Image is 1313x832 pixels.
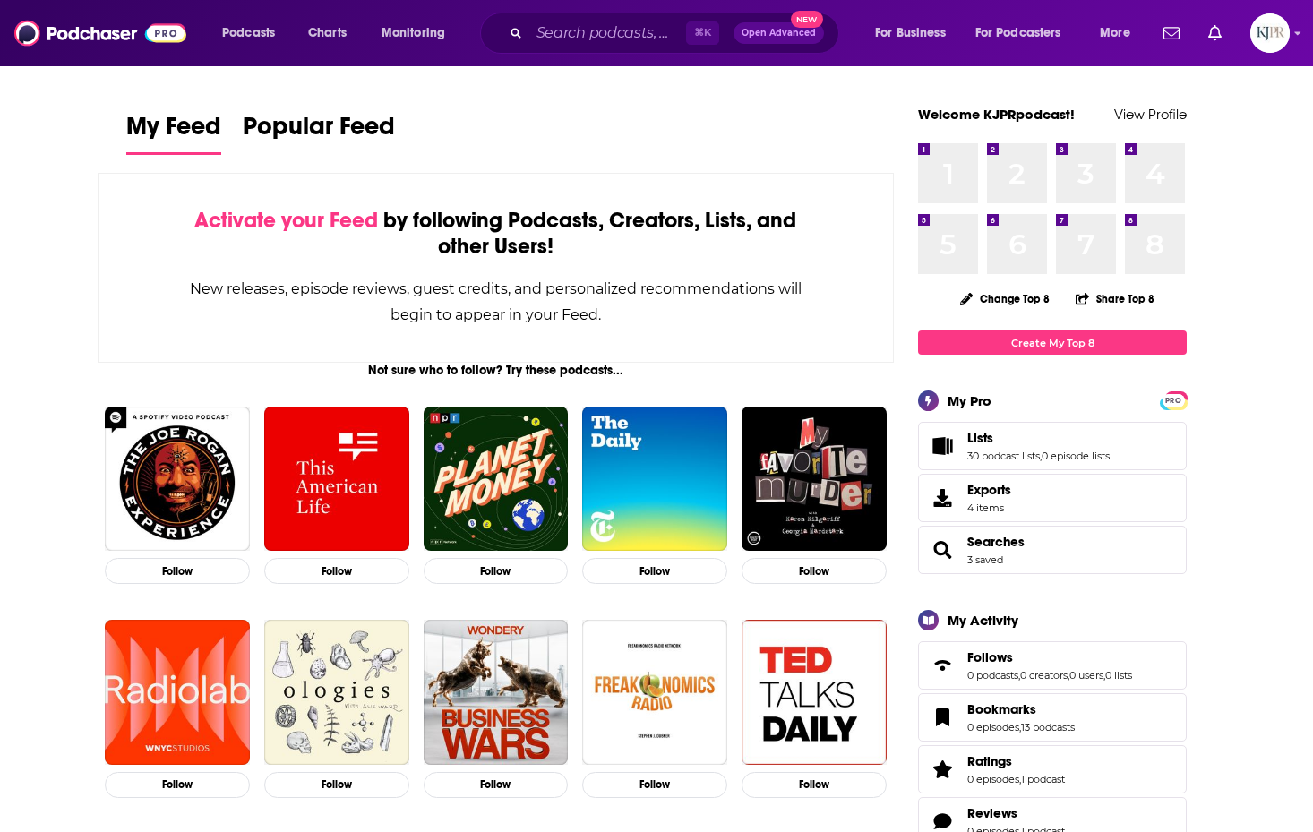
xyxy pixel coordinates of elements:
[967,805,1065,821] a: Reviews
[1020,669,1068,682] a: 0 creators
[924,705,960,730] a: Bookmarks
[967,805,1017,821] span: Reviews
[1042,450,1110,462] a: 0 episode lists
[1156,18,1187,48] a: Show notifications dropdown
[1100,21,1130,46] span: More
[296,19,357,47] a: Charts
[948,612,1018,629] div: My Activity
[791,11,823,28] span: New
[967,701,1075,717] a: Bookmarks
[1019,721,1021,733] span: ,
[243,111,395,155] a: Popular Feed
[1069,669,1103,682] a: 0 users
[424,558,569,584] button: Follow
[964,19,1087,47] button: open menu
[742,29,816,38] span: Open Advanced
[742,558,887,584] button: Follow
[918,526,1187,574] span: Searches
[582,620,727,765] img: Freakonomics Radio
[742,772,887,798] button: Follow
[1021,773,1065,785] a: 1 podcast
[924,653,960,678] a: Follows
[924,433,960,459] a: Lists
[1018,669,1020,682] span: ,
[924,485,960,510] span: Exports
[967,482,1011,498] span: Exports
[1040,450,1042,462] span: ,
[1021,721,1075,733] a: 13 podcasts
[497,13,856,54] div: Search podcasts, credits, & more...
[967,534,1025,550] a: Searches
[686,21,719,45] span: ⌘ K
[222,21,275,46] span: Podcasts
[1163,393,1184,407] a: PRO
[1201,18,1229,48] a: Show notifications dropdown
[98,363,894,378] div: Not sure who to follow? Try these podcasts...
[967,649,1013,665] span: Follows
[967,649,1132,665] a: Follows
[264,558,409,584] button: Follow
[210,19,298,47] button: open menu
[918,330,1187,355] a: Create My Top 8
[918,641,1187,690] span: Follows
[1250,13,1290,53] img: User Profile
[967,450,1040,462] a: 30 podcast lists
[424,407,569,552] img: Planet Money
[1163,394,1184,407] span: PRO
[264,772,409,798] button: Follow
[424,620,569,765] img: Business Wars
[918,745,1187,793] span: Ratings
[582,772,727,798] button: Follow
[582,407,727,552] img: The Daily
[924,537,960,562] a: Searches
[126,111,221,152] span: My Feed
[967,430,1110,446] a: Lists
[308,21,347,46] span: Charts
[1019,773,1021,785] span: ,
[14,16,186,50] img: Podchaser - Follow, Share and Rate Podcasts
[918,106,1075,123] a: Welcome KJPRpodcast!
[918,422,1187,470] span: Lists
[967,430,993,446] span: Lists
[918,474,1187,522] a: Exports
[382,21,445,46] span: Monitoring
[742,407,887,552] img: My Favorite Murder with Karen Kilgariff and Georgia Hardstark
[1250,13,1290,53] span: Logged in as KJPRpodcast
[967,502,1011,514] span: 4 items
[105,558,250,584] button: Follow
[105,620,250,765] img: Radiolab
[734,22,824,44] button: Open AdvancedNew
[264,407,409,552] img: This American Life
[1105,669,1132,682] a: 0 lists
[188,276,803,328] div: New releases, episode reviews, guest credits, and personalized recommendations will begin to appe...
[188,208,803,260] div: by following Podcasts, Creators, Lists, and other Users!
[924,757,960,782] a: Ratings
[264,620,409,765] a: Ologies with Alie Ward
[105,772,250,798] button: Follow
[1068,669,1069,682] span: ,
[742,620,887,765] img: TED Talks Daily
[1103,669,1105,682] span: ,
[126,111,221,155] a: My Feed
[194,207,378,234] span: Activate your Feed
[424,772,569,798] button: Follow
[862,19,968,47] button: open menu
[1087,19,1153,47] button: open menu
[1250,13,1290,53] button: Show profile menu
[1075,281,1155,316] button: Share Top 8
[582,558,727,584] button: Follow
[967,701,1036,717] span: Bookmarks
[105,407,250,552] a: The Joe Rogan Experience
[975,21,1061,46] span: For Podcasters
